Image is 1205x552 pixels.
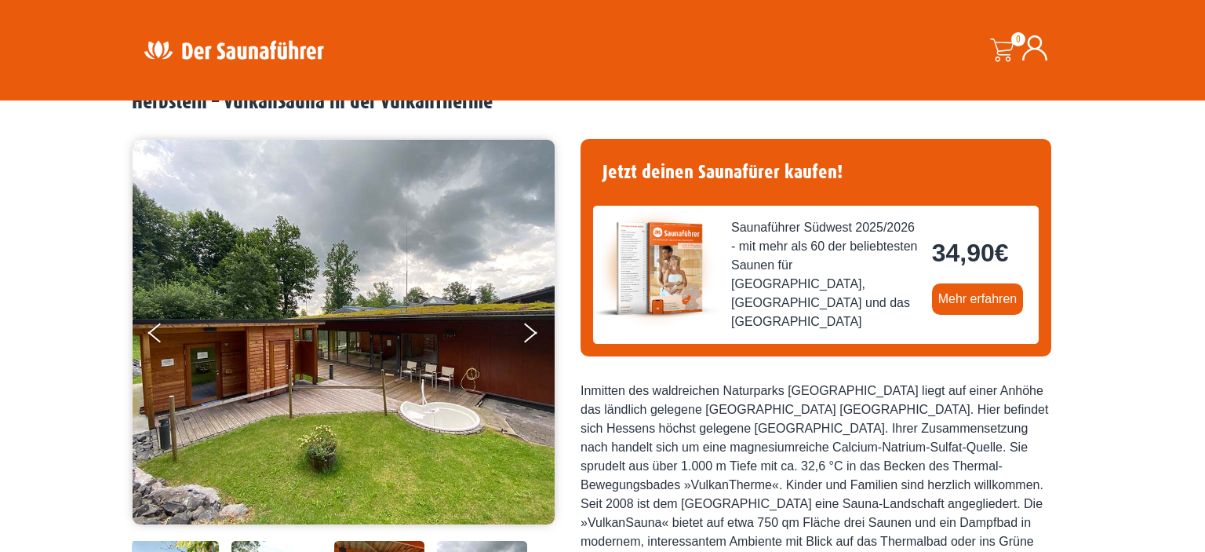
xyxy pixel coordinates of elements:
[593,152,1039,193] h4: Jetzt deinen Saunafürer kaufen!
[132,90,1073,115] h2: Herbstein – VulkanSauna in der VulkanTherme
[521,316,560,356] button: Next
[1011,32,1025,46] span: 0
[731,218,919,331] span: Saunaführer Südwest 2025/2026 - mit mehr als 60 der beliebtesten Saunen für [GEOGRAPHIC_DATA], [G...
[148,316,187,356] button: Previous
[593,206,719,331] img: der-saunafuehrer-2025-suedwest.jpg
[995,239,1009,267] span: €
[932,283,1024,315] a: Mehr erfahren
[932,239,1009,267] bdi: 34,90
